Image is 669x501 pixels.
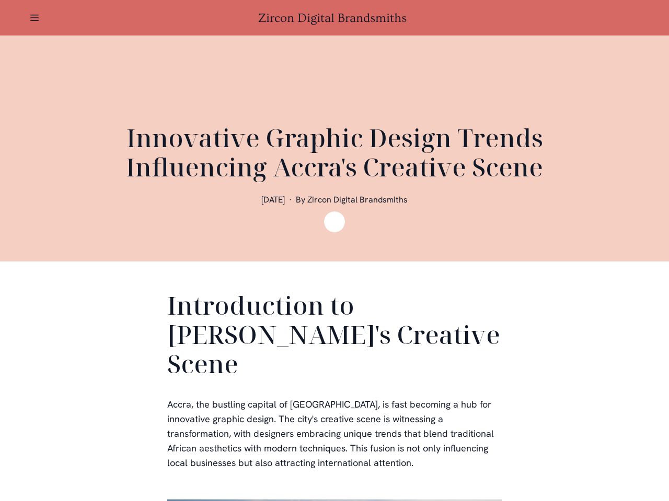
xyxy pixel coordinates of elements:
[261,194,285,205] span: [DATE]
[324,211,345,232] img: Zircon Digital Brandsmiths
[84,123,585,182] h1: Innovative Graphic Design Trends Influencing Accra's Creative Scene
[296,194,408,205] span: By Zircon Digital Brandsmiths
[258,11,411,25] a: Zircon Digital Brandsmiths
[289,194,292,205] span: ·
[167,397,502,470] p: Accra, the bustling capital of [GEOGRAPHIC_DATA], is fast becoming a hub for innovative graphic d...
[167,291,502,383] h2: Introduction to [PERSON_NAME]'s Creative Scene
